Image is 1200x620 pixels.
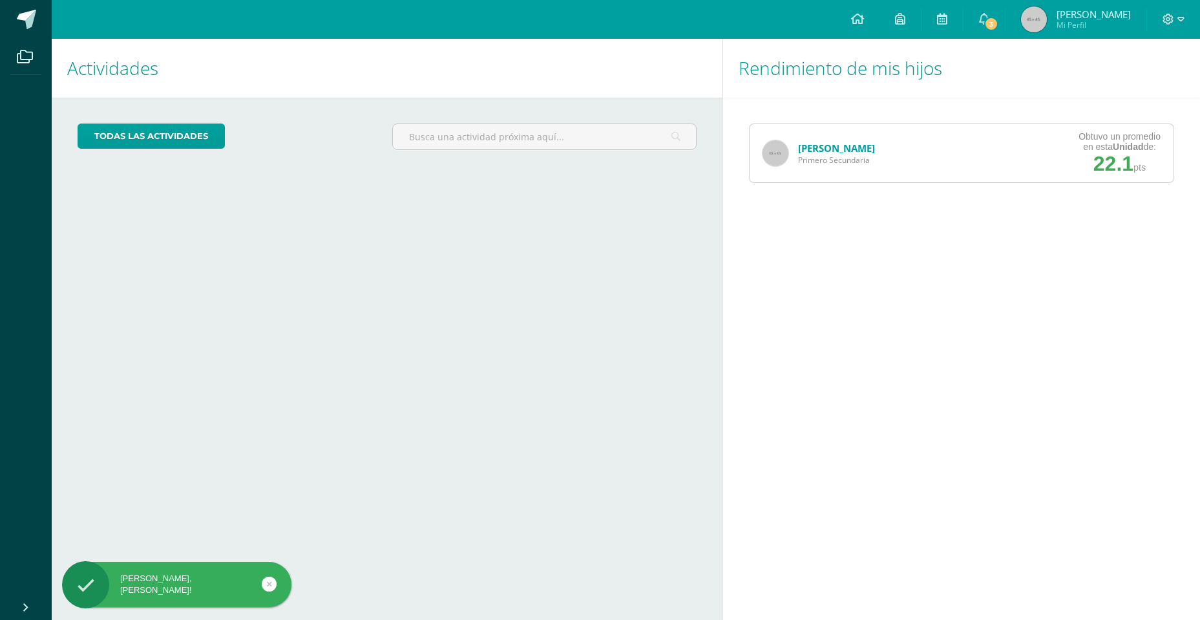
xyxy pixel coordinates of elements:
[984,17,998,31] span: 3
[739,39,1184,98] h1: Rendimiento de mis hijos
[798,142,875,155] a: [PERSON_NAME]
[1021,6,1047,32] img: 45x45
[62,573,291,596] div: [PERSON_NAME], [PERSON_NAME]!
[78,123,225,149] a: todas las Actividades
[1057,8,1131,21] span: [PERSON_NAME]
[1133,162,1146,173] span: pts
[1093,152,1133,175] span: 22.1
[1079,131,1161,152] div: Obtuvo un promedio en esta de:
[1113,142,1143,152] strong: Unidad
[763,140,788,166] img: 65x65
[1057,19,1131,30] span: Mi Perfil
[798,155,875,166] span: Primero Secundaria
[67,39,707,98] h1: Actividades
[393,124,696,149] input: Busca una actividad próxima aquí...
